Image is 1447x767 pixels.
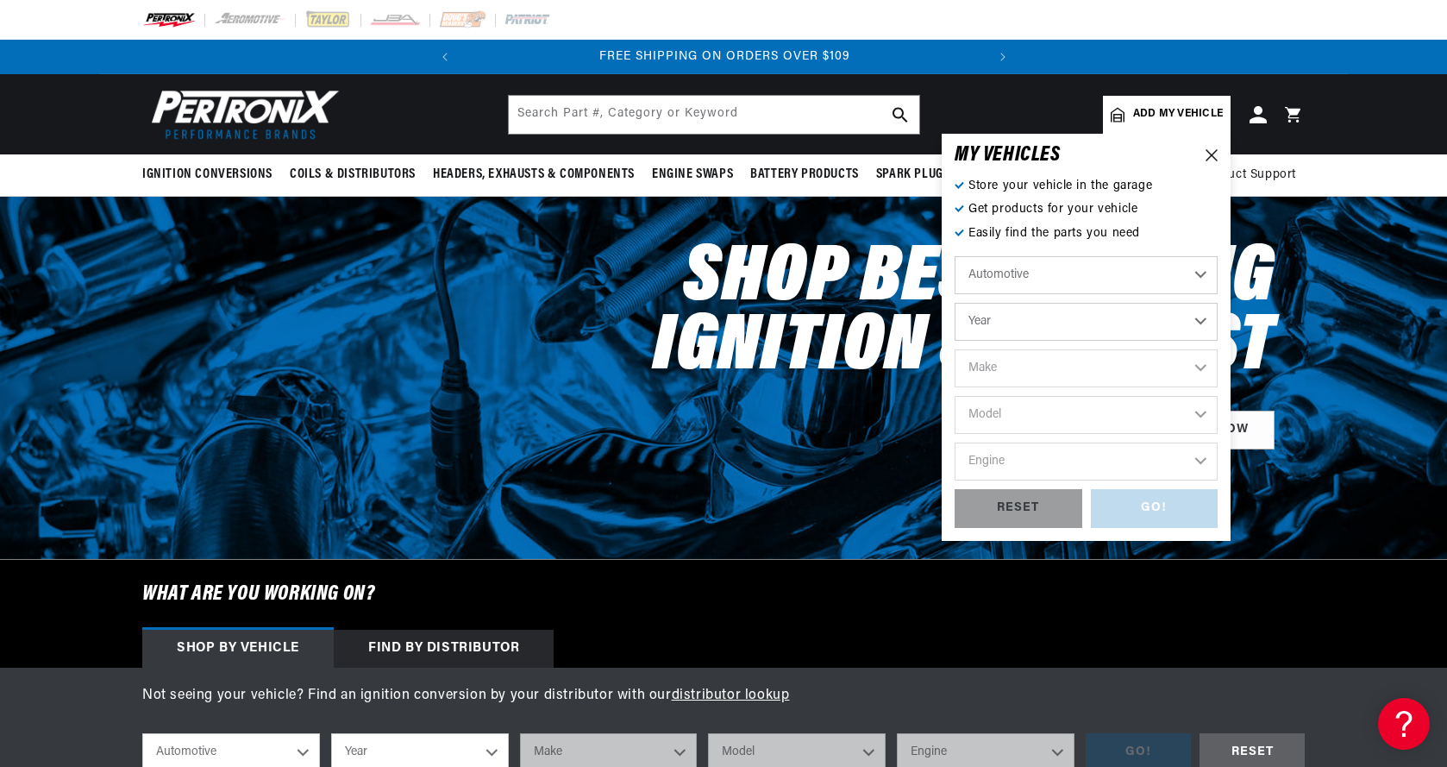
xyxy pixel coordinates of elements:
span: Engine Swaps [652,166,733,184]
a: Add my vehicle [1103,96,1231,134]
button: Translation missing: en.sections.announcements.next_announcement [986,40,1020,74]
select: Model [955,396,1218,434]
div: Find by Distributor [334,630,554,668]
h6: What are you working on? [99,560,1348,629]
span: Spark Plug Wires [876,166,981,184]
span: Product Support [1200,166,1296,185]
span: Add my vehicle [1133,106,1223,123]
select: Engine [955,443,1218,481]
summary: Engine Swaps [643,154,742,195]
p: Not seeing your vehicle? Find an ignition conversion by your distributor with our [142,685,1305,707]
div: 2 of 2 [463,47,987,66]
p: Store your vehicle in the garage [955,177,1218,196]
div: RESET [955,489,1082,528]
span: Battery Products [750,166,859,184]
summary: Headers, Exhausts & Components [424,154,643,195]
p: Easily find the parts you need [955,224,1218,243]
p: Get products for your vehicle [955,200,1218,219]
summary: Coils & Distributors [281,154,424,195]
summary: Battery Products [742,154,868,195]
summary: Ignition Conversions [142,154,281,195]
span: Headers, Exhausts & Components [433,166,635,184]
input: Search Part #, Category or Keyword [509,96,919,134]
summary: Spark Plug Wires [868,154,990,195]
select: Make [955,349,1218,387]
slideshow-component: Translation missing: en.sections.announcements.announcement_bar [99,40,1348,74]
h6: MY VEHICLE S [955,147,1061,164]
span: Coils & Distributors [290,166,416,184]
img: Pertronix [142,85,341,144]
select: Year [955,303,1218,341]
a: distributor lookup [672,688,790,702]
select: Ride Type [955,256,1218,294]
button: search button [881,96,919,134]
h2: Shop Best Selling Ignition & Exhaust [537,245,1275,383]
button: Translation missing: en.sections.announcements.previous_announcement [428,40,462,74]
span: FREE SHIPPING ON ORDERS OVER $109 [599,50,850,63]
div: Announcement [463,47,987,66]
div: Shop by vehicle [142,630,334,668]
summary: Product Support [1200,154,1305,196]
span: Ignition Conversions [142,166,272,184]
